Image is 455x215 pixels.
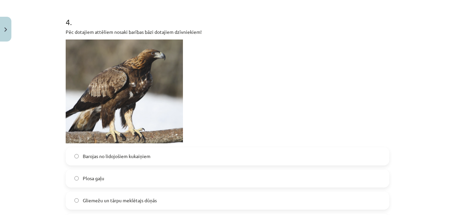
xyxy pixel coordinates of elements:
input: Barojas no lidojošiem kukaiņiem [74,154,79,158]
span: Gliemežu un tārpu meklētajs dūņās [83,197,157,204]
span: Plosa gaļu [83,175,104,182]
p: Pēc dotajiem attēliem nosaki barības bāzi dotajiem dzīvniekiem! [66,28,389,35]
h1: 4 . [66,6,389,26]
input: Plosa gaļu [74,176,79,181]
input: Gliemežu un tārpu meklētajs dūņās [74,198,79,203]
span: Barojas no lidojošiem kukaiņiem [83,153,150,160]
img: icon-close-lesson-0947bae3869378f0d4975bcd49f059093ad1ed9edebbc8119c70593378902aed.svg [4,27,7,32]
